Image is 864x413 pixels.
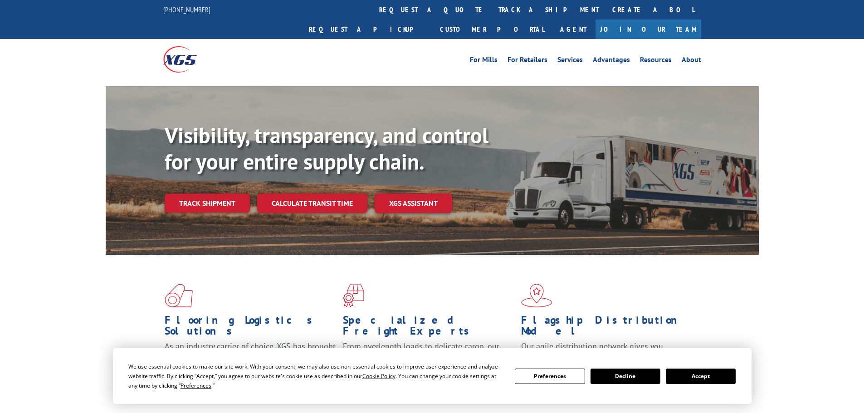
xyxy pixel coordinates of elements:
[557,56,583,66] a: Services
[666,369,736,384] button: Accept
[640,56,672,66] a: Resources
[128,362,504,390] div: We use essential cookies to make our site work. With your consent, we may also use non-essential ...
[521,341,688,362] span: Our agile distribution network gives you nationwide inventory management on demand.
[163,5,210,14] a: [PHONE_NUMBER]
[596,19,701,39] a: Join Our Team
[551,19,596,39] a: Agent
[113,348,752,404] div: Cookie Consent Prompt
[165,121,488,175] b: Visibility, transparency, and control for your entire supply chain.
[433,19,551,39] a: Customer Portal
[165,194,250,213] a: Track shipment
[470,56,498,66] a: For Mills
[165,315,336,341] h1: Flooring Logistics Solutions
[165,341,336,373] span: As an industry carrier of choice, XGS has brought innovation and dedication to flooring logistics...
[302,19,433,39] a: Request a pickup
[593,56,630,66] a: Advantages
[165,284,193,307] img: xgs-icon-total-supply-chain-intelligence-red
[515,369,585,384] button: Preferences
[591,369,660,384] button: Decline
[181,382,211,389] span: Preferences
[343,315,514,341] h1: Specialized Freight Experts
[682,56,701,66] a: About
[343,341,514,381] p: From overlength loads to delicate cargo, our experienced staff knows the best way to move your fr...
[343,284,364,307] img: xgs-icon-focused-on-flooring-red
[508,56,547,66] a: For Retailers
[362,372,395,380] span: Cookie Policy
[521,315,693,341] h1: Flagship Distribution Model
[257,194,367,213] a: Calculate transit time
[521,284,552,307] img: xgs-icon-flagship-distribution-model-red
[375,194,452,213] a: XGS ASSISTANT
